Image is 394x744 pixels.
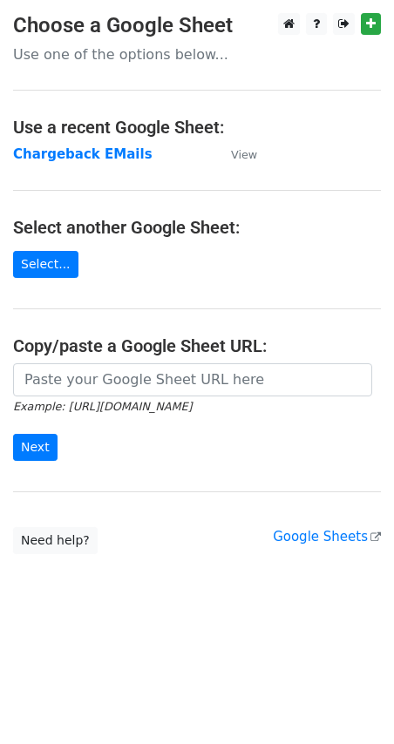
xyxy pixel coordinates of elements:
a: Need help? [13,527,98,554]
h4: Select another Google Sheet: [13,217,381,238]
a: Chargeback EMails [13,146,153,162]
a: View [214,146,257,162]
input: Paste your Google Sheet URL here [13,363,372,396]
p: Use one of the options below... [13,45,381,64]
small: View [231,148,257,161]
h3: Choose a Google Sheet [13,13,381,38]
input: Next [13,434,58,461]
h4: Copy/paste a Google Sheet URL: [13,335,381,356]
small: Example: [URL][DOMAIN_NAME] [13,400,192,413]
a: Select... [13,251,78,278]
a: Google Sheets [273,529,381,544]
h4: Use a recent Google Sheet: [13,117,381,138]
iframe: Chat Widget [307,660,394,744]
